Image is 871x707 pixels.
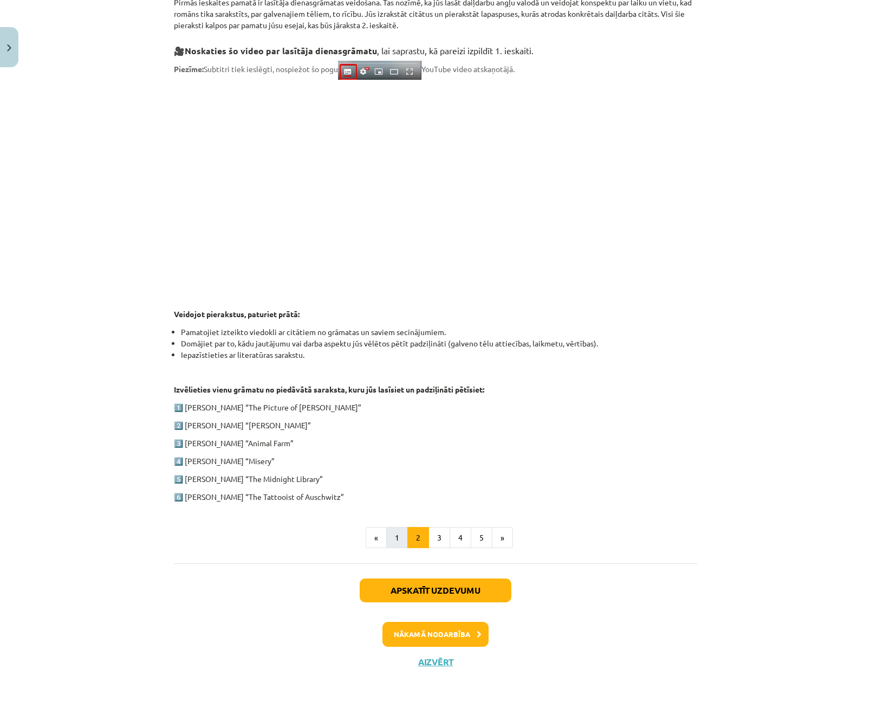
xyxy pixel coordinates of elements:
p: 4️⃣ [PERSON_NAME] “Misery” [174,455,697,467]
strong: Noskaties šo video par lasītāja dienasgrāmatu [185,45,377,56]
button: 1 [386,527,408,549]
button: Aizvērt [415,657,456,667]
button: 3 [428,527,450,549]
button: Apskatīt uzdevumu [360,579,511,602]
span: Subtitri tiek ieslēgti, nospiežot šo pogu YouTube video atskaņotājā. [174,64,515,74]
button: Nākamā nodarbība [382,622,489,647]
button: 4 [450,527,471,549]
button: 2 [407,527,429,549]
h3: 🎥 , lai saprastu, kā pareizi izpildīt 1. ieskaiti. [174,37,697,57]
p: 2️⃣ [PERSON_NAME] “[PERSON_NAME]” [174,420,697,431]
nav: Page navigation example [174,527,697,549]
p: 3️⃣ [PERSON_NAME] “Animal Farm” [174,438,697,449]
p: 5️⃣ [PERSON_NAME] “The Midnight Library” [174,473,697,485]
strong: Veidojot pierakstus, paturiet prātā: [174,309,300,319]
li: Iepazīstieties ar literatūras sarakstu. [181,349,697,361]
li: Domājiet par to, kādu jautājumu vai darba aspektu jūs vēlētos pētīt padziļināti (galveno tēlu att... [181,338,697,349]
p: 6️⃣ [PERSON_NAME] “The Tattooist of Auschwitz” [174,491,697,503]
img: icon-close-lesson-0947bae3869378f0d4975bcd49f059093ad1ed9edebbc8119c70593378902aed.svg [7,44,11,52]
strong: Piezīme: [174,64,204,74]
strong: Izvēlieties vienu grāmatu no piedāvātā saraksta, kuru jūs lasīsiet un padziļināti pētīsiet: [174,384,484,394]
li: Pamatojiet izteikto viedokli ar citātiem no grāmatas un saviem secinājumiem. [181,326,697,338]
button: « [366,527,387,549]
button: » [492,527,513,549]
button: 5 [471,527,492,549]
p: 1️⃣ [PERSON_NAME] “The Picture of [PERSON_NAME]” [174,402,697,413]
